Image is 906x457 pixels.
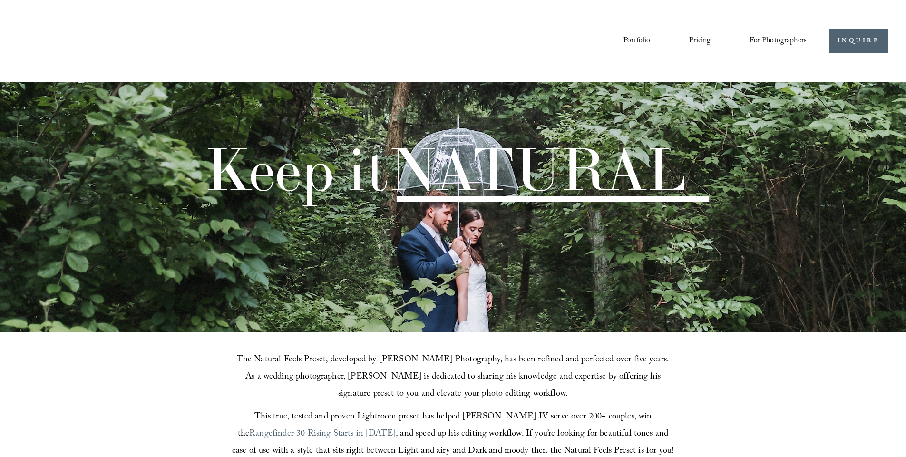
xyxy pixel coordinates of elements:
span: This true, tested and proven Lightroom preset has helped [PERSON_NAME] IV serve over 200+ couples... [238,410,654,442]
a: Rangefinder 30 Rising Starts in [DATE] [249,427,396,442]
span: For Photographers [750,34,807,49]
span: NATURAL [388,132,686,206]
h1: Keep it [204,140,686,199]
img: John Branch IV Photography [18,9,95,73]
a: INQUIRE [829,29,888,53]
span: The Natural Feels Preset, developed by [PERSON_NAME] Photography, has been refined and perfected ... [237,353,672,402]
a: Pricing [689,33,711,49]
a: Portfolio [623,33,650,49]
a: folder dropdown [750,33,807,49]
